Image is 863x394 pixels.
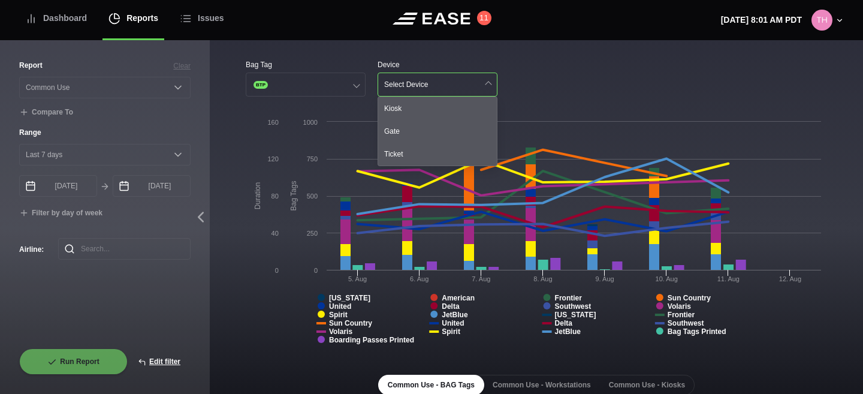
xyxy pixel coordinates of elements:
[668,294,711,302] tspan: Sun Country
[329,302,351,311] tspan: United
[246,73,366,97] button: BTP
[19,244,39,255] label: Airline :
[254,182,262,209] tspan: Duration
[254,81,268,89] span: BTP
[378,97,497,120] div: Kiosk
[378,59,497,70] div: Device
[656,275,678,282] tspan: 10. Aug
[113,175,191,197] input: mm/dd/yyyy
[329,294,370,302] tspan: [US_STATE]
[378,73,497,97] button: Select Device
[595,275,614,282] tspan: 9. Aug
[442,311,468,319] tspan: JetBlue
[267,155,278,163] text: 120
[442,302,460,311] tspan: Delta
[307,155,318,163] text: 750
[442,327,460,336] tspan: Spirit
[668,327,726,336] tspan: Bag Tags Printed
[271,230,279,237] text: 40
[58,238,191,260] input: Search...
[19,60,43,71] label: Report
[555,294,583,302] tspan: Frontier
[717,275,740,282] tspan: 11. Aug
[668,319,704,327] tspan: Southwest
[384,80,428,89] div: Select Device
[19,127,191,138] label: Range
[779,275,801,282] tspan: 12. Aug
[533,275,552,282] tspan: 8. Aug
[173,61,191,71] button: Clear
[555,319,573,327] tspan: Delta
[442,294,475,302] tspan: American
[307,230,318,237] text: 250
[329,319,372,327] tspan: Sun Country
[19,175,97,197] input: mm/dd/yyyy
[555,311,596,319] tspan: [US_STATE]
[128,348,191,375] button: Edit filter
[329,327,352,336] tspan: Volaris
[442,319,464,327] tspan: United
[410,275,429,282] tspan: 6. Aug
[289,181,298,211] tspan: Bag Tags
[472,275,490,282] tspan: 7. Aug
[348,275,367,282] tspan: 5. Aug
[314,267,318,274] text: 0
[555,327,581,336] tspan: JetBlue
[303,119,318,126] text: 1000
[668,311,695,319] tspan: Frontier
[555,302,592,311] tspan: Southwest
[267,119,278,126] text: 160
[477,11,491,25] button: 11
[307,193,318,200] text: 500
[246,59,366,70] div: Bag Tag
[378,143,497,166] div: Ticket
[329,336,414,344] tspan: Boarding Passes Printed
[811,10,832,31] img: 80ca9e2115b408c1dc8c56a444986cd3
[271,193,279,200] text: 80
[721,14,802,26] p: [DATE] 8:01 AM PDT
[19,108,73,118] button: Compare To
[329,311,348,319] tspan: Spirit
[275,267,279,274] text: 0
[668,302,691,311] tspan: Volaris
[19,209,102,218] button: Filter by day of week
[378,120,497,143] div: Gate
